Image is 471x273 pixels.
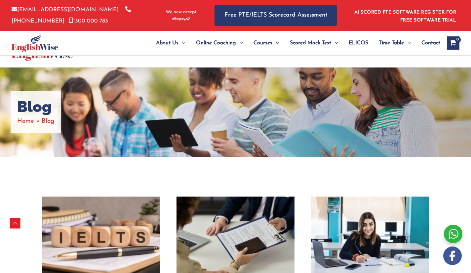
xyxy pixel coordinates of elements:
[215,5,337,26] a: Free PTE/IELTS Scorecard Assessment
[421,31,440,55] span: Contact
[379,31,404,55] span: Time Table
[254,31,272,55] span: Courses
[12,7,131,23] a: [PHONE_NUMBER]
[416,31,440,55] a: Contact
[443,247,462,265] img: white-facebook.png
[373,31,416,55] a: Time TableMenu Toggle
[17,116,54,127] nav: Breadcrumbs
[272,31,279,55] span: Menu Toggle
[17,98,54,116] h1: Blog
[172,17,190,21] img: Afterpay-Logo
[350,5,459,26] aside: Header Widget 1
[236,31,243,55] span: Menu Toggle
[17,118,34,124] a: Home
[151,31,191,55] a: About UsMenu Toggle
[42,118,54,124] span: Blog
[12,34,58,52] img: cropped-ew-logo
[285,31,343,55] a: Scored Mock TestMenu Toggle
[156,31,178,55] span: About Us
[290,31,331,55] span: Scored Mock Test
[191,31,248,55] a: Online CoachingMenu Toggle
[349,31,368,55] span: ELICOS
[196,31,236,55] span: Online Coaching
[248,31,285,55] a: CoursesMenu Toggle
[12,7,119,13] a: [EMAIL_ADDRESS][DOMAIN_NAME]
[447,36,459,50] a: View Shopping Cart, empty
[404,31,411,55] span: Menu Toggle
[331,31,338,55] span: Menu Toggle
[140,31,440,55] nav: Site Navigation: Main Menu
[178,31,185,55] span: Menu Toggle
[343,31,373,55] a: ELICOS
[166,9,196,16] span: We now accept
[69,18,108,24] a: 1300 000 783
[354,10,456,23] a: AI SCORED PTE SOFTWARE REGISTER FOR FREE SOFTWARE TRIAL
